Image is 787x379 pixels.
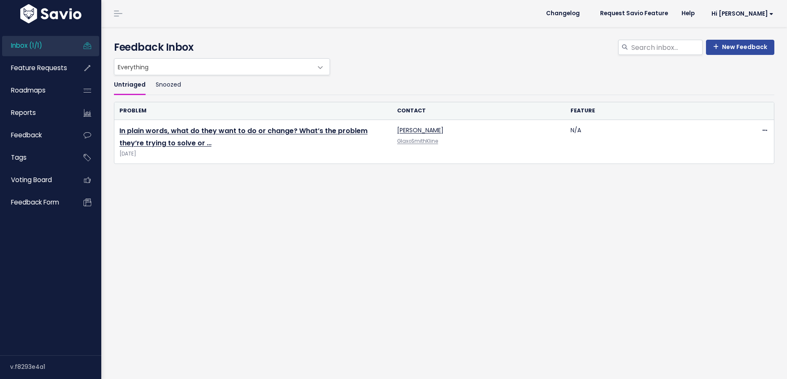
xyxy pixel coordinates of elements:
[11,63,67,72] span: Feature Requests
[11,108,36,117] span: Reports
[701,7,780,20] a: Hi [PERSON_NAME]
[11,41,42,50] span: Inbox (1/1)
[706,40,774,55] a: New Feedback
[114,102,392,120] th: Problem
[10,356,101,378] div: v.f8293e4a1
[630,40,703,55] input: Search inbox...
[156,75,181,95] a: Snoozed
[2,103,70,123] a: Reports
[2,148,70,167] a: Tags
[392,102,565,120] th: Contact
[397,126,444,134] a: [PERSON_NAME]
[397,138,438,145] a: GlaxoSmithKline
[2,170,70,190] a: Voting Board
[114,40,774,55] h4: Feedback Inbox
[18,4,84,23] img: logo-white.9d6f32f41409.svg
[2,193,70,212] a: Feedback form
[114,58,330,75] span: Everything
[711,11,773,17] span: Hi [PERSON_NAME]
[2,81,70,100] a: Roadmaps
[114,59,313,75] span: Everything
[565,102,739,120] th: Feature
[2,58,70,78] a: Feature Requests
[675,7,701,20] a: Help
[546,11,580,16] span: Changelog
[114,75,774,95] ul: Filter feature requests
[11,86,46,95] span: Roadmaps
[11,131,42,139] span: Feedback
[114,75,146,95] a: Untriaged
[2,36,70,55] a: Inbox (1/1)
[11,153,27,162] span: Tags
[11,175,52,184] span: Voting Board
[2,125,70,145] a: Feedback
[119,150,387,158] span: [DATE]
[119,126,368,148] a: In plain words, what do they want to do or change? What’s the problem they’re trying to solve or …
[11,198,59,207] span: Feedback form
[593,7,675,20] a: Request Savio Feature
[565,120,739,164] td: N/A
